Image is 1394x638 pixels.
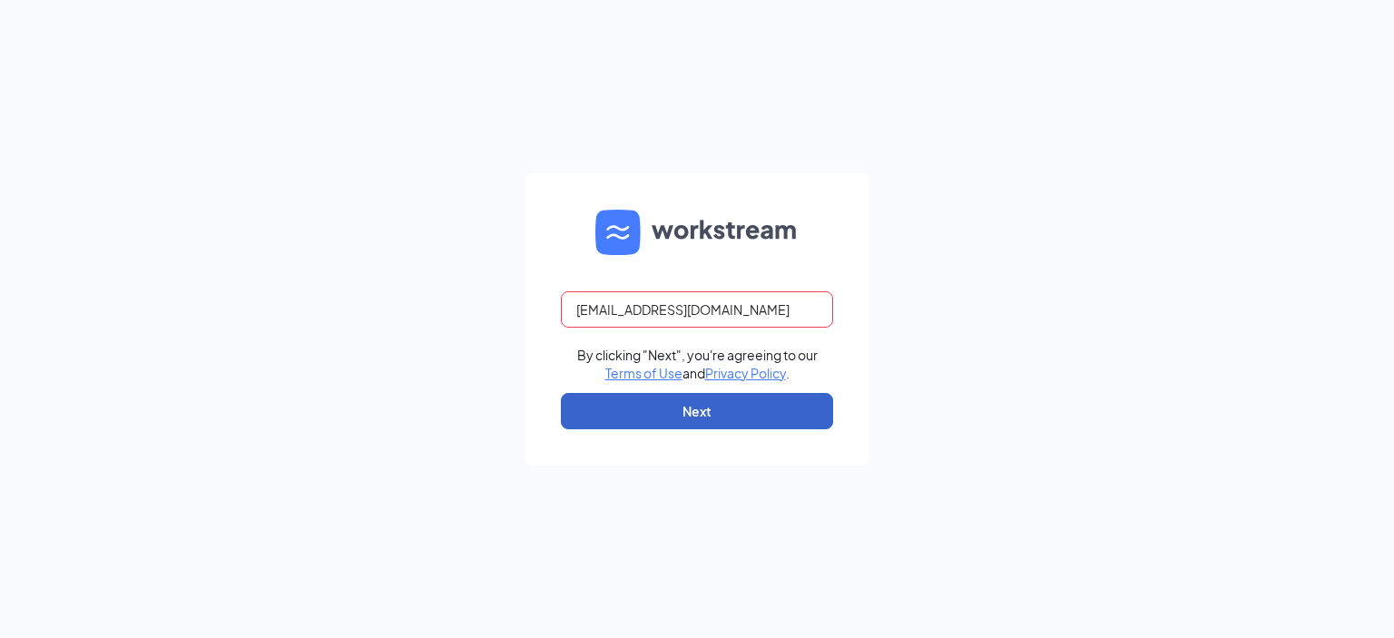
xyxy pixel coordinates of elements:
[605,365,682,381] a: Terms of Use
[561,291,833,328] input: Email
[705,365,786,381] a: Privacy Policy
[595,210,799,255] img: WS logo and Workstream text
[577,346,818,382] div: By clicking "Next", you're agreeing to our and .
[561,393,833,429] button: Next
